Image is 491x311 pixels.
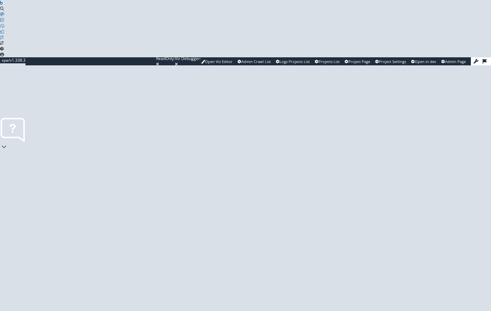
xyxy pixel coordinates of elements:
span: Project Page [348,59,370,64]
div: Viz Debugger: [175,56,201,61]
span: Open Viz Editor [205,59,233,64]
span: Logs Projects List [280,59,310,64]
a: Project Page [345,59,370,64]
a: Logs Projects List [276,59,310,64]
a: Project Settings [375,59,406,64]
span: Admin Crawl List [241,59,271,64]
div: ReadOnly: [156,56,175,61]
a: Projects List [315,59,340,64]
a: Open Viz Editor [201,59,233,64]
a: Admin Crawl List [238,59,271,64]
span: Admin Page [445,59,466,64]
a: Admin Page [441,59,466,64]
span: Projects List [318,59,340,64]
span: Project Settings [379,59,406,64]
span: Open in dev [415,59,436,64]
a: Open in dev [411,59,436,64]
